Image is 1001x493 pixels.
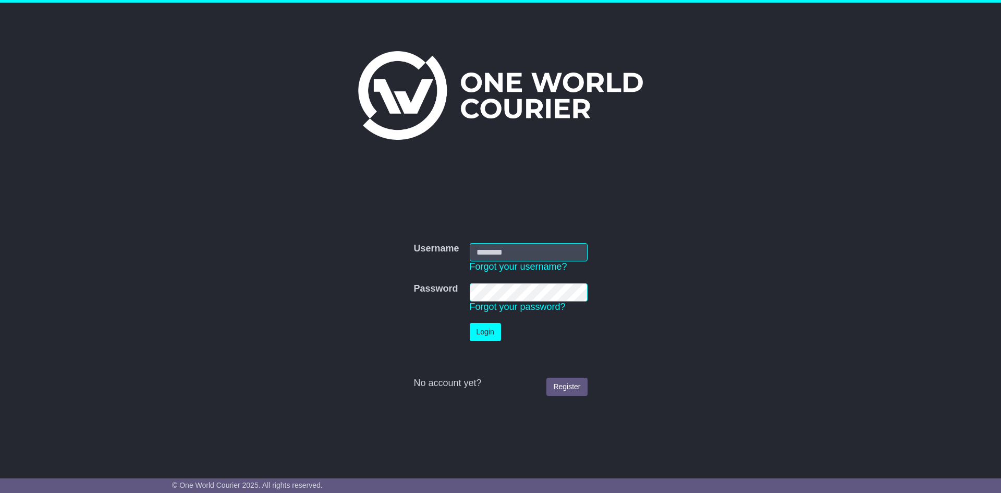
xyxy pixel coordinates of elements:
a: Forgot your password? [470,302,566,312]
div: No account yet? [413,378,587,389]
label: Username [413,243,459,255]
button: Login [470,323,501,341]
span: © One World Courier 2025. All rights reserved. [172,481,323,489]
a: Register [546,378,587,396]
label: Password [413,283,458,295]
img: One World [358,51,643,140]
a: Forgot your username? [470,261,567,272]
